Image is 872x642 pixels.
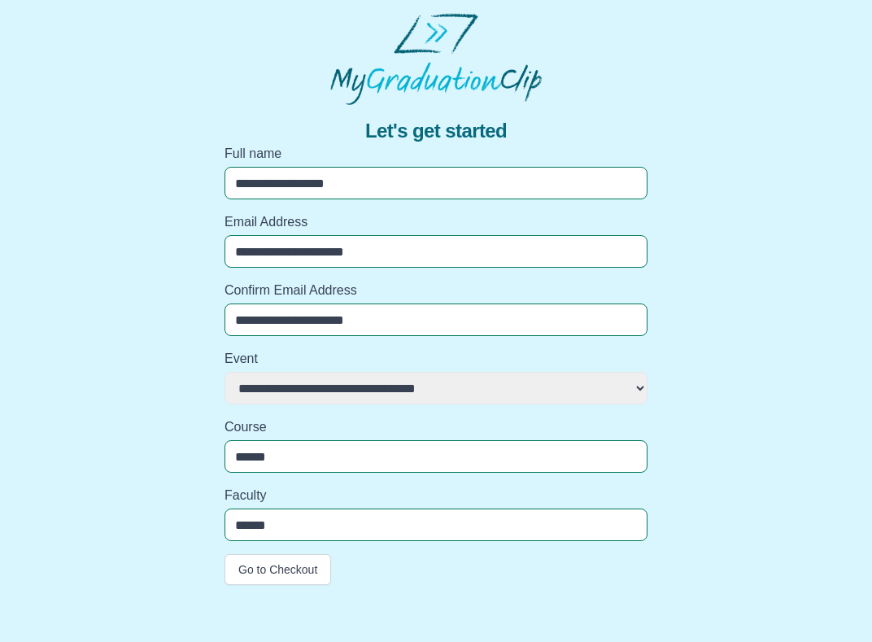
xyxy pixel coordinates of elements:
[225,349,647,369] label: Event
[225,281,647,300] label: Confirm Email Address
[225,554,331,585] button: Go to Checkout
[365,118,507,144] span: Let's get started
[225,486,647,505] label: Faculty
[330,13,542,105] img: MyGraduationClip
[225,144,647,164] label: Full name
[225,212,647,232] label: Email Address
[225,417,647,437] label: Course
